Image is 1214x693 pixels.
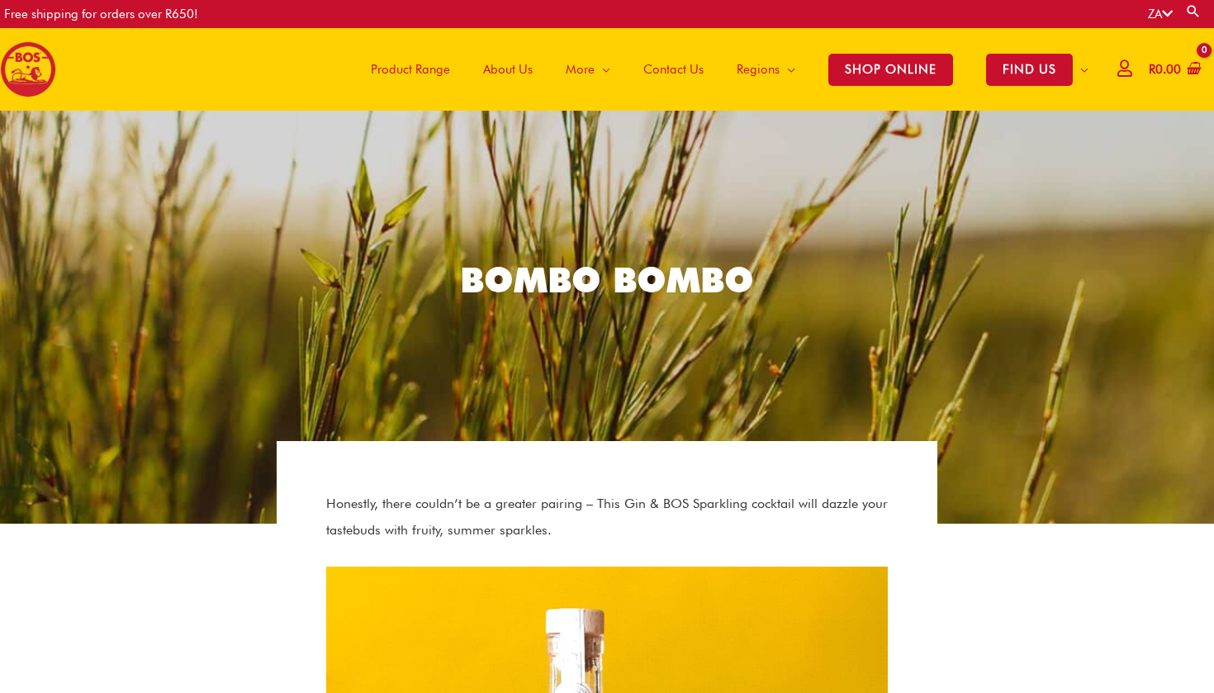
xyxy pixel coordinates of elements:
a: ZA [1148,7,1173,21]
p: Honestly, there couldn’t be a greater pairing – This Gin & BOS Sparkling cocktail will dazzle you... [326,491,888,543]
a: Search button [1185,3,1202,19]
a: Product Range [354,28,467,111]
a: About Us [467,28,549,111]
span: Product Range [371,45,450,94]
a: More [549,28,627,111]
bdi: 0.00 [1149,62,1181,77]
h2: Bombo Bombo [368,258,846,303]
a: SHOP ONLINE [812,28,970,111]
span: Regions [737,45,780,94]
span: SHOP ONLINE [828,54,953,86]
span: More [566,45,595,94]
span: About Us [483,45,533,94]
a: View Shopping Cart, empty [1145,51,1202,88]
a: Contact Us [627,28,720,111]
span: FIND US [986,54,1073,86]
a: Regions [720,28,812,111]
span: Contact Us [643,45,704,94]
span: R [1149,62,1155,77]
nav: Site Navigation [342,28,1105,111]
